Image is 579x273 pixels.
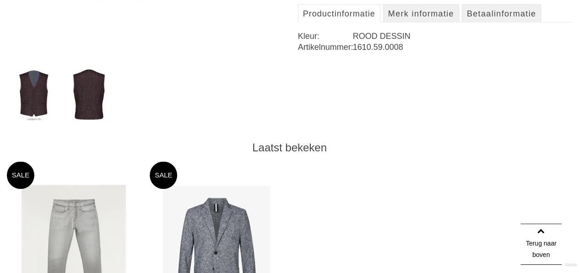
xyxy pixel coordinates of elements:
[383,4,459,22] a: Merk informatie
[298,31,353,42] dt: Kleur:
[352,31,572,42] dd: ROOD DESSIN
[63,69,115,122] img: gross-cg-wilson-vesten-en-gilets
[352,42,572,53] dd: 1610.59.0008
[462,4,541,22] a: Betaalinformatie
[520,224,562,265] a: Terug naar boven
[7,69,60,122] img: gross-cg-wilson-vesten-en-gilets
[298,4,380,22] a: Productinformatie
[7,141,572,155] div: Laatst bekeken
[298,42,353,53] dt: Artikelnummer:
